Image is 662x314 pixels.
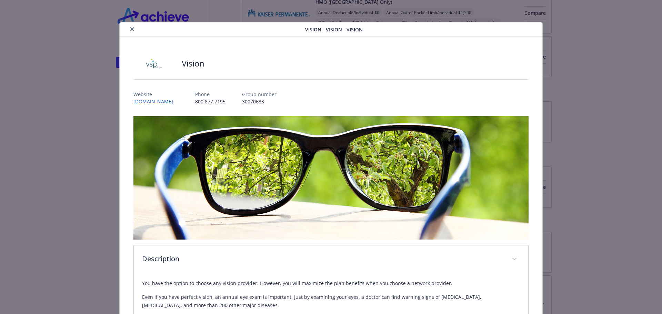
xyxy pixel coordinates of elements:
[242,98,277,105] p: 30070683
[128,25,136,33] button: close
[195,91,225,98] p: Phone
[133,116,529,240] img: banner
[305,26,363,33] span: Vision - Vision - Vision
[242,91,277,98] p: Group number
[133,98,179,105] a: [DOMAIN_NAME]
[142,254,504,264] p: Description
[195,98,225,105] p: 800.877.7195
[142,279,520,287] p: You have the option to choose any vision provider. However, you will maximize the plan benefits w...
[134,245,529,274] div: Description
[182,58,204,69] h2: Vision
[142,293,520,310] p: Even if you have perfect vision, an annual eye exam is important. Just by examining your eyes, a ...
[133,53,175,74] img: Vision Service Plan
[133,91,179,98] p: Website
